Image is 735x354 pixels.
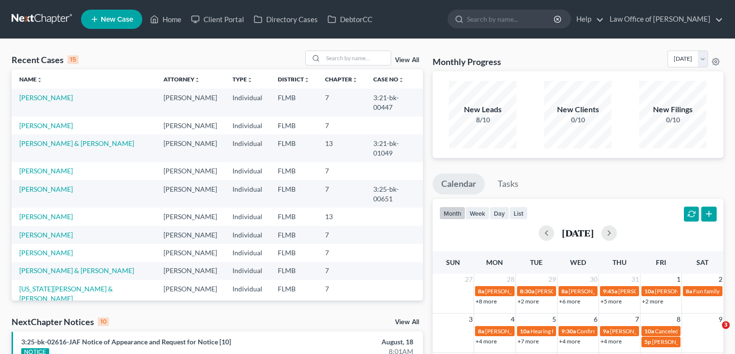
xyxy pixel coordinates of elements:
span: 9:45a [603,288,617,295]
input: Search by name... [467,10,555,28]
td: [PERSON_NAME] [156,134,225,162]
span: Fri [656,258,666,266]
a: +4 more [476,338,497,345]
span: 28 [506,274,516,285]
a: Help [572,11,604,28]
span: Mon [486,258,503,266]
span: 8a [561,288,568,295]
i: unfold_more [398,77,404,83]
span: 10a [644,328,654,335]
div: New Filings [639,104,707,115]
span: 27 [464,274,474,285]
span: 9 [718,314,723,325]
td: 7 [317,262,366,280]
span: Wed [570,258,586,266]
h2: [DATE] [562,228,594,238]
td: 7 [317,89,366,116]
span: 2 [718,274,723,285]
td: [PERSON_NAME] [156,244,225,262]
td: 7 [317,162,366,180]
a: +6 more [559,298,580,305]
a: Client Portal [186,11,249,28]
td: 13 [317,208,366,225]
td: FLMB [270,180,317,208]
span: 8a [686,288,692,295]
td: FLMB [270,89,317,116]
button: list [509,207,528,220]
span: [PERSON_NAME] [PHONE_NUMBER] [485,288,583,295]
a: [US_STATE][PERSON_NAME] & [PERSON_NAME] [19,285,113,302]
a: Districtunfold_more [278,76,310,83]
span: 5 [551,314,557,325]
span: 10a [520,328,530,335]
a: [PERSON_NAME] & [PERSON_NAME] [19,139,134,147]
a: +7 more [517,338,539,345]
button: month [439,207,465,220]
td: 7 [317,117,366,134]
div: New Leads [449,104,517,115]
td: [PERSON_NAME] [156,162,225,180]
span: 8a [478,288,484,295]
td: FLMB [270,208,317,225]
a: [PERSON_NAME] [19,231,73,239]
span: 29 [547,274,557,285]
a: 3:25-bk-02616-JAF Notice of Appearance and Request for Notice [10] [21,338,231,346]
td: [PERSON_NAME] [156,262,225,280]
div: New Clients [544,104,612,115]
a: Nameunfold_more [19,76,42,83]
a: +4 more [559,338,580,345]
span: 30 [589,274,599,285]
td: 13 [317,134,366,162]
div: 0/10 [639,115,707,125]
td: Individual [225,226,270,244]
span: Hearing for [PERSON_NAME] [531,328,606,335]
td: Individual [225,180,270,208]
td: 7 [317,280,366,307]
a: Case Nounfold_more [373,76,404,83]
a: [PERSON_NAME] [19,93,73,102]
td: FLMB [270,162,317,180]
span: 31 [630,274,640,285]
td: 7 [317,226,366,244]
div: August, 18 [289,337,413,347]
i: unfold_more [352,77,358,83]
td: FLMB [270,280,317,307]
td: [PERSON_NAME] [156,117,225,134]
td: [PERSON_NAME] [156,180,225,208]
button: week [465,207,490,220]
input: Search by name... [323,51,391,65]
span: Tue [530,258,543,266]
a: Law Office of [PERSON_NAME] [605,11,723,28]
button: day [490,207,509,220]
i: unfold_more [194,77,200,83]
td: [PERSON_NAME] [156,89,225,116]
a: View All [395,319,419,326]
td: Individual [225,89,270,116]
td: FLMB [270,134,317,162]
td: [PERSON_NAME] [156,280,225,307]
a: Chapterunfold_more [325,76,358,83]
td: Individual [225,280,270,307]
span: Sat [696,258,708,266]
td: 7 [317,244,366,262]
span: 6 [593,314,599,325]
div: 8/10 [449,115,517,125]
a: +8 more [476,298,497,305]
span: 10a [644,288,654,295]
span: 3 [722,321,730,329]
td: Individual [225,244,270,262]
a: [PERSON_NAME] & [PERSON_NAME] [19,266,134,275]
td: Individual [225,208,270,225]
a: Directory Cases [249,11,323,28]
a: Attorneyunfold_more [163,76,200,83]
td: FLMB [270,244,317,262]
a: Tasks [489,173,527,195]
iframe: Intercom live chat [702,321,725,344]
span: [PERSON_NAME] [PHONE_NUMBER] [485,328,583,335]
span: 8 [676,314,681,325]
a: DebtorCC [323,11,377,28]
a: +2 more [517,298,539,305]
span: Canceled: [PERSON_NAME] [655,328,726,335]
span: [PERSON_NAME] 8576155620 [652,338,732,345]
span: [PERSON_NAME] [PHONE_NUMBER] [535,288,633,295]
